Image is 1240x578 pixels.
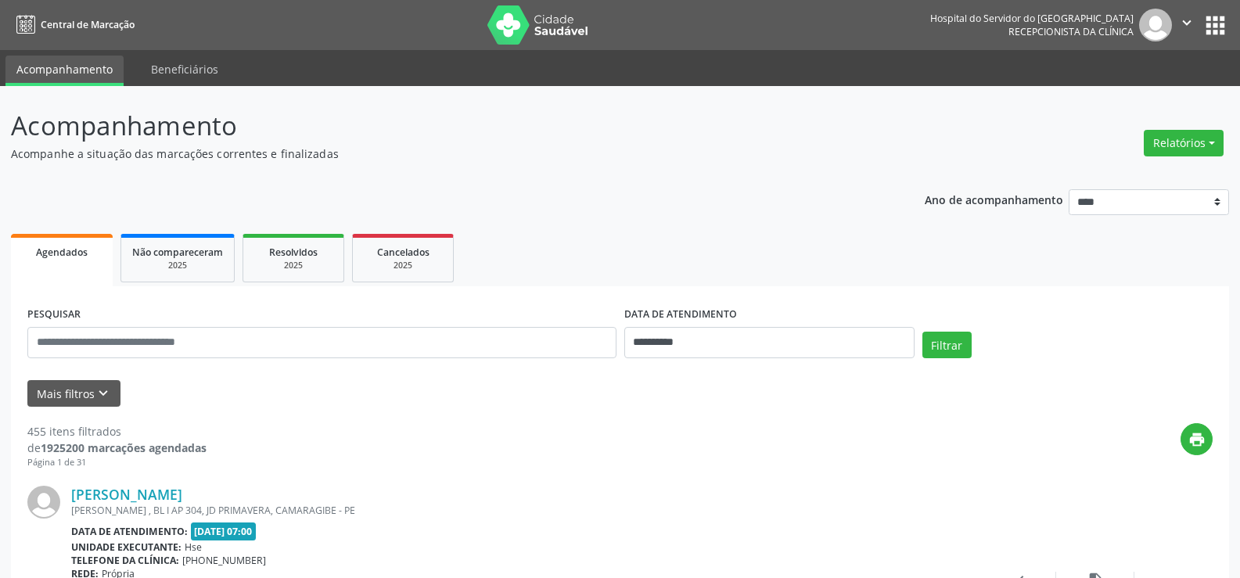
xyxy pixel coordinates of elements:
[71,540,182,554] b: Unidade executante:
[1188,431,1206,448] i: print
[182,554,266,567] span: [PHONE_NUMBER]
[930,12,1134,25] div: Hospital do Servidor do [GEOGRAPHIC_DATA]
[1202,12,1229,39] button: apps
[27,423,207,440] div: 455 itens filtrados
[140,56,229,83] a: Beneficiários
[1139,9,1172,41] img: img
[41,18,135,31] span: Central de Marcação
[95,385,112,402] i: keyboard_arrow_down
[1181,423,1213,455] button: print
[1172,9,1202,41] button: 
[27,303,81,327] label: PESQUISAR
[364,260,442,271] div: 2025
[132,260,223,271] div: 2025
[71,504,978,517] div: [PERSON_NAME] , BL I AP 304, JD PRIMAVERA, CAMARAGIBE - PE
[27,380,120,407] button: Mais filtroskeyboard_arrow_down
[925,189,1063,209] p: Ano de acompanhamento
[1178,14,1195,31] i: 
[71,525,188,538] b: Data de atendimento:
[377,246,430,259] span: Cancelados
[624,303,737,327] label: DATA DE ATENDIMENTO
[132,246,223,259] span: Não compareceram
[254,260,332,271] div: 2025
[27,486,60,519] img: img
[36,246,88,259] span: Agendados
[1008,25,1134,38] span: Recepcionista da clínica
[27,456,207,469] div: Página 1 de 31
[269,246,318,259] span: Resolvidos
[11,145,864,162] p: Acompanhe a situação das marcações correntes e finalizadas
[71,486,182,503] a: [PERSON_NAME]
[41,440,207,455] strong: 1925200 marcações agendadas
[191,522,257,540] span: [DATE] 07:00
[27,440,207,456] div: de
[1144,130,1224,156] button: Relatórios
[71,554,179,567] b: Telefone da clínica:
[922,332,972,358] button: Filtrar
[11,106,864,145] p: Acompanhamento
[11,12,135,38] a: Central de Marcação
[5,56,124,86] a: Acompanhamento
[185,540,202,554] span: Hse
